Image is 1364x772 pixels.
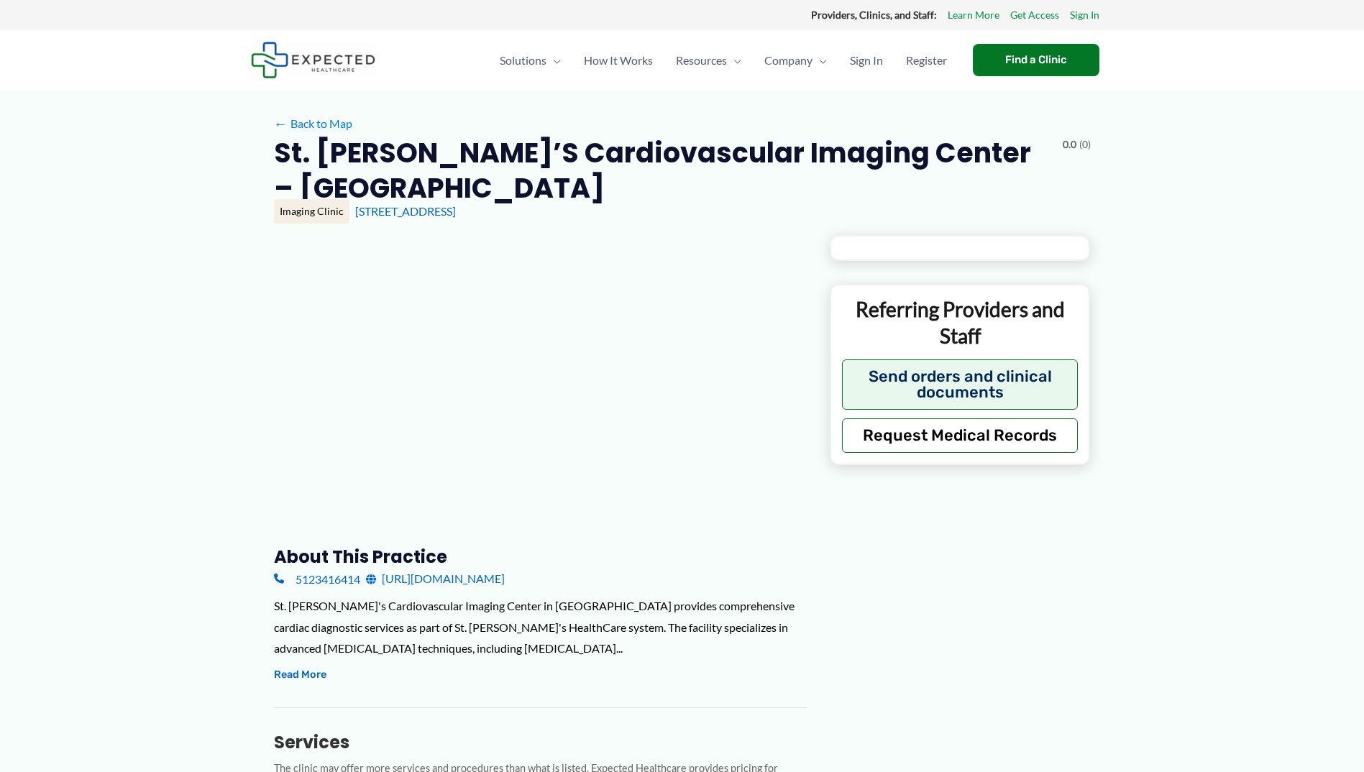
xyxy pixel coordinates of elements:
h3: Services [274,731,807,753]
h3: About this practice [274,546,807,568]
span: How It Works [584,35,653,86]
button: Read More [274,666,326,684]
a: Sign In [838,35,894,86]
span: Menu Toggle [546,35,561,86]
span: (0) [1079,135,1091,154]
a: [STREET_ADDRESS] [355,204,456,218]
div: St. [PERSON_NAME]'s Cardiovascular Imaging Center in [GEOGRAPHIC_DATA] provides comprehensive car... [274,595,807,659]
a: SolutionsMenu Toggle [488,35,572,86]
img: Expected Healthcare Logo - side, dark font, small [251,42,375,78]
a: 5123416414 [274,568,360,589]
a: CompanyMenu Toggle [753,35,838,86]
span: Menu Toggle [813,35,827,86]
span: Solutions [500,35,546,86]
a: Learn More [948,6,999,24]
h2: St. [PERSON_NAME]’s Cardiovascular Imaging Center – [GEOGRAPHIC_DATA] [274,135,1051,206]
a: Sign In [1070,6,1099,24]
span: Menu Toggle [727,35,741,86]
span: Company [764,35,813,86]
a: ←Back to Map [274,113,352,134]
strong: Providers, Clinics, and Staff: [811,9,937,21]
span: 0.0 [1063,135,1076,154]
a: Register [894,35,958,86]
span: ← [274,116,288,130]
a: Get Access [1010,6,1059,24]
span: Register [906,35,947,86]
button: Request Medical Records [842,418,1079,453]
nav: Primary Site Navigation [488,35,958,86]
p: Referring Providers and Staff [842,296,1079,349]
a: Find a Clinic [973,44,1099,76]
a: [URL][DOMAIN_NAME] [366,568,505,589]
span: Resources [676,35,727,86]
button: Send orders and clinical documents [842,359,1079,410]
a: How It Works [572,35,664,86]
a: ResourcesMenu Toggle [664,35,753,86]
span: Sign In [850,35,883,86]
div: Imaging Clinic [274,199,349,224]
